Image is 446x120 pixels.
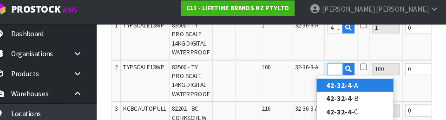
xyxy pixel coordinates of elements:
a: 42-32-4-C [322,106,395,119]
span: [PERSON_NAME] [379,9,429,18]
span: 1 [129,26,131,33]
input: Putaway [375,66,401,77]
img: cube-alt.png [14,8,26,20]
span: 1 [269,26,272,33]
span: TYPSCALE13WP [137,26,177,33]
input: Location Code [332,26,347,37]
a: C11 - LIFETIME BRANDS NZ PTY LTD [192,6,301,20]
span: TYPSCALE13WP [137,66,177,73]
span: 32-36-3-A [301,105,324,113]
a: 42-32-4-B [322,93,395,106]
span: 32-36-3-A [301,26,324,33]
span: 83500 - TY PRO SCALE 14KG DIGITAL WATERPROOF [184,66,220,99]
strong: 42-32-4 [331,108,355,117]
input: Held [407,105,433,117]
span: 216 [269,105,278,113]
input: Location Code [332,66,347,77]
strong: 42-32-4 [331,82,355,91]
span: 100 [269,66,278,73]
strong: 42-32-4 [331,95,355,104]
span: ProStock [30,8,77,20]
input: Putaway [375,26,401,37]
a: 42-32-4-A [322,80,395,93]
span: 83500 - TY PRO SCALE 14KG DIGITAL WATERPROOF [184,26,220,59]
input: Held [407,26,433,37]
span: 3 [129,105,131,113]
span: 32-36-3-A [301,66,324,73]
small: WMS [79,10,93,19]
span: [PERSON_NAME] [327,9,377,18]
span: 2 [129,66,131,73]
strong: C11 - LIFETIME BRANDS NZ PTY LTD [197,9,296,17]
input: Held [407,66,433,77]
span: KCBCAUTOPULL [137,105,178,113]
